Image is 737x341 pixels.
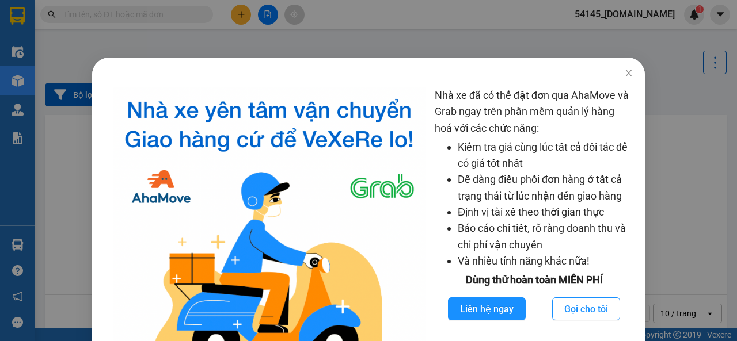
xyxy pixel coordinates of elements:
[458,253,633,269] li: Và nhiều tính năng khác nữa!
[458,220,633,253] li: Báo cáo chi tiết, rõ ràng doanh thu và chi phí vận chuyển
[552,297,620,320] button: Gọi cho tôi
[564,302,608,316] span: Gọi cho tôi
[624,68,633,78] span: close
[458,204,633,220] li: Định vị tài xế theo thời gian thực
[460,302,514,316] span: Liên hệ ngay
[435,272,633,288] div: Dùng thử hoàn toàn MIỄN PHÍ
[458,139,633,172] li: Kiểm tra giá cùng lúc tất cả đối tác để có giá tốt nhất
[458,171,633,204] li: Dễ dàng điều phối đơn hàng ở tất cả trạng thái từ lúc nhận đến giao hàng
[448,297,526,320] button: Liên hệ ngay
[613,58,645,90] button: Close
